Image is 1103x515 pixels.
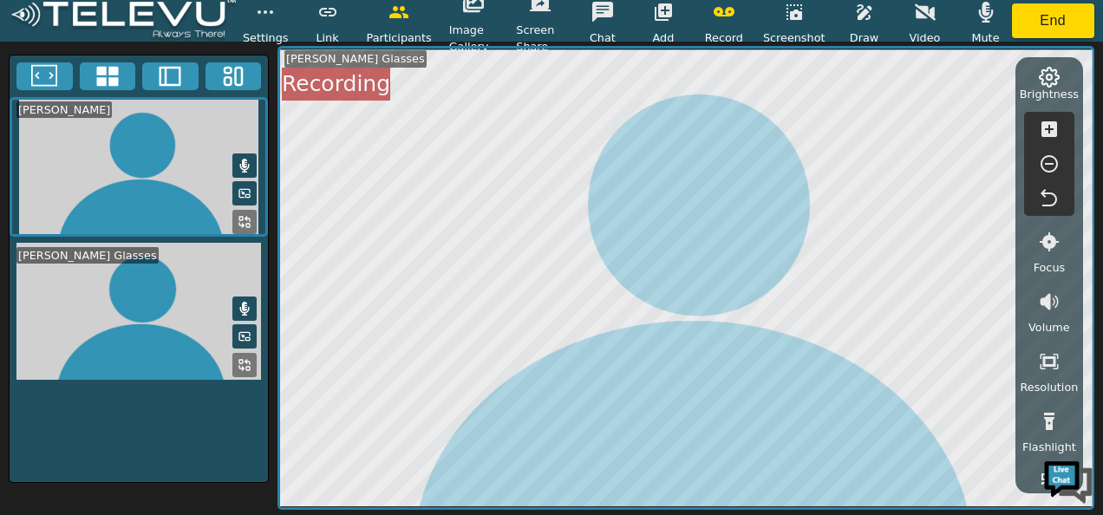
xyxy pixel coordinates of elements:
span: Participants [367,29,432,46]
span: Settings [243,29,289,46]
span: Link [316,29,338,46]
div: [PERSON_NAME] [16,101,112,118]
span: Flashlight [1022,439,1076,455]
div: [PERSON_NAME] Glasses [16,247,159,264]
span: Screen Share [516,22,564,55]
span: Volume [1028,319,1070,336]
div: Recording [282,68,390,101]
span: Chat [590,29,616,46]
div: Minimize live chat window [284,9,326,50]
button: 4x4 [80,62,136,90]
div: Chat with us now [90,91,291,114]
span: Screenshot [763,29,826,46]
button: Picture in Picture [232,324,257,349]
span: Resolution [1020,379,1078,395]
button: Mute [232,153,257,178]
span: Draw [850,29,878,46]
button: Two Window Medium [142,62,199,90]
img: Chat Widget [1042,454,1094,506]
button: End [1012,3,1095,38]
span: Brightness [1020,86,1079,102]
span: Mute [971,29,999,46]
span: Add [652,29,674,46]
span: We're online! [101,150,239,325]
button: Three Window Medium [206,62,262,90]
button: Fullscreen [16,62,73,90]
textarea: Type your message and hit 'Enter' [9,336,330,397]
span: Record [705,29,743,46]
div: [PERSON_NAME] Glasses [284,50,427,67]
span: Focus [1034,259,1066,276]
img: d_736959983_company_1615157101543_736959983 [29,81,73,124]
button: Mute [232,297,257,321]
button: Replace Feed [232,210,257,234]
span: Image Gallery [449,22,499,55]
button: Replace Feed [232,353,257,377]
button: Picture in Picture [232,181,257,205]
span: Video [910,29,941,46]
